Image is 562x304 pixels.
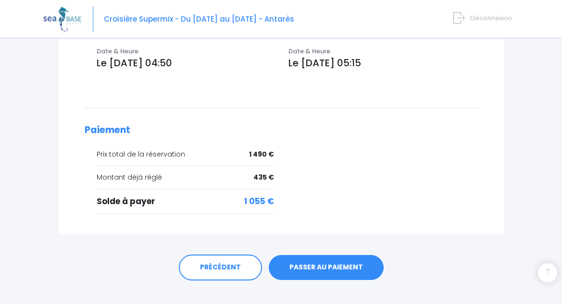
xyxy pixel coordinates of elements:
div: Solde à payer [97,195,274,208]
span: 1 490 € [249,149,274,159]
a: PRÉCÉDENT [179,255,262,280]
span: Déconnexion [470,13,512,23]
span: Croisière Supermix - Du [DATE] au [DATE] - Antarès [104,14,294,24]
span: 435 € [253,172,274,182]
span: Date & Heure [288,47,330,56]
span: 1 055 € [244,195,274,208]
p: Le [DATE] 05:15 [288,56,478,70]
p: Le [DATE] 04:50 [97,56,274,70]
span: Date & Heure [97,47,138,56]
h2: Paiement [85,125,478,136]
div: Prix total de la réservation [97,149,274,159]
a: PASSER AU PAIEMENT [269,255,384,280]
div: Montant déjà réglé [97,172,274,182]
